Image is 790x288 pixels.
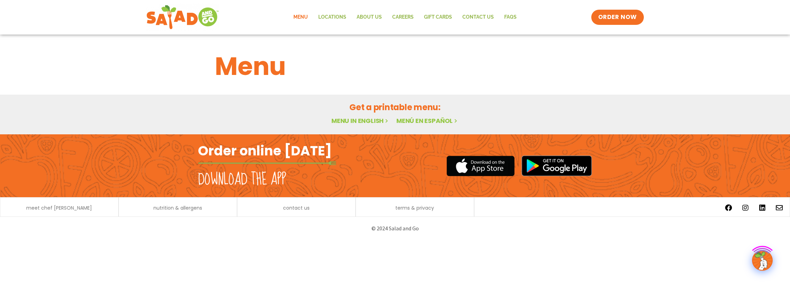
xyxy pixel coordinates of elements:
a: GIFT CARDS [419,9,457,25]
img: google_play [521,155,592,176]
a: contact us [283,205,310,210]
a: FAQs [499,9,522,25]
p: © 2024 Salad and Go [201,224,589,233]
img: appstore [446,155,515,177]
h2: Get a printable menu: [215,101,575,113]
a: meet chef [PERSON_NAME] [26,205,92,210]
a: Careers [387,9,419,25]
h2: Order online [DATE] [198,142,332,159]
span: ORDER NOW [598,13,637,21]
a: About Us [351,9,387,25]
nav: Menu [288,9,522,25]
a: terms & privacy [395,205,434,210]
a: Locations [313,9,351,25]
a: Menu in English [331,116,389,125]
h2: Download the app [198,170,286,189]
a: ORDER NOW [591,10,644,25]
img: fork [198,161,336,165]
h1: Menu [215,48,575,85]
a: nutrition & allergens [153,205,202,210]
img: new-SAG-logo-768×292 [146,3,219,31]
a: Menú en español [396,116,459,125]
a: Contact Us [457,9,499,25]
a: Menu [288,9,313,25]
